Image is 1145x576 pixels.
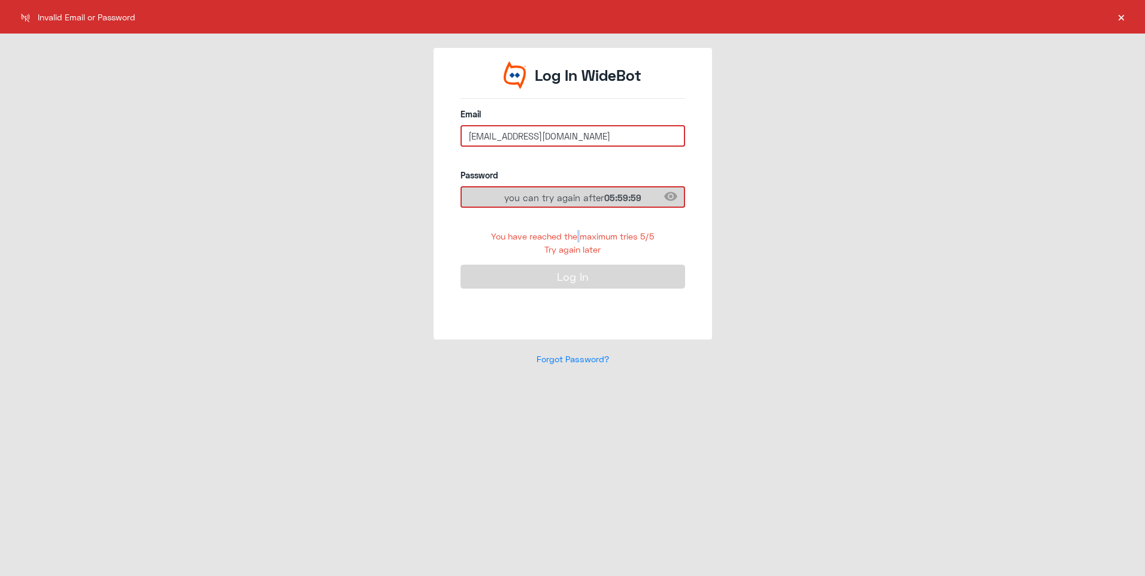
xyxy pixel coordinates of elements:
[461,230,685,256] div: You have reached the maximum tries 5/5 Try again later
[461,265,685,289] button: Log In
[504,61,526,89] img: Widebot Logo
[604,192,641,203] span: 05:59:59
[504,191,641,204] span: you can try again after
[537,354,609,364] a: Forgot Password?
[461,108,685,120] label: Email
[535,64,641,87] p: Log In WideBot
[461,125,685,147] input: Enter your email here...
[1115,11,1127,23] button: ×
[461,169,685,181] label: Password
[38,11,135,23] span: Invalid Email or Password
